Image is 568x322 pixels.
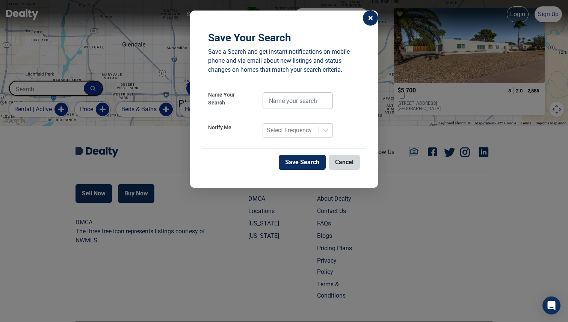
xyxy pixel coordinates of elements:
[208,124,231,130] b: Notify Me
[363,11,378,26] button: Close
[368,14,373,23] span: ×
[263,92,333,109] input: Name your search
[267,126,312,135] div: Select Frequency
[542,296,560,314] div: Open Intercom Messenger
[279,155,326,170] button: Save Search
[208,32,360,44] h3: Save Your Search
[208,92,235,106] b: Name Your Search
[4,299,26,322] iframe: BigID CMP Widget
[329,155,360,170] button: Cancel
[208,47,360,74] p: Save a Search and get instant notifications on mobile phone and via email about new listings and ...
